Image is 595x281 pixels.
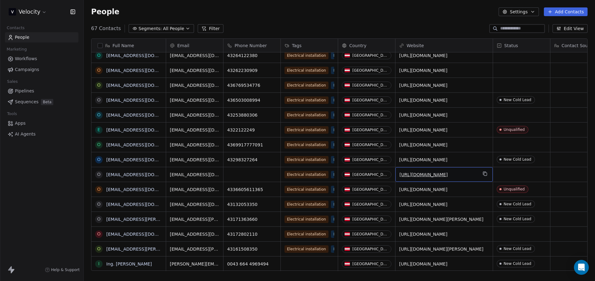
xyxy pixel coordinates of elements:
[352,232,389,236] div: [GEOGRAPHIC_DATA]
[399,261,447,266] a: [URL][DOMAIN_NAME]
[106,98,182,103] a: [EMAIL_ADDRESS][DOMAIN_NAME]
[284,230,328,238] span: Electrical installation
[106,157,182,162] a: [EMAIL_ADDRESS][DOMAIN_NAME]
[106,113,182,118] a: [EMAIL_ADDRESS][DOMAIN_NAME]
[163,25,184,32] span: All People
[284,186,328,193] span: Electrical installation
[227,157,277,163] span: 43298327264
[170,82,219,88] span: [EMAIL_ADDRESS][DOMAIN_NAME]
[504,217,531,221] div: New Cold Lead
[399,172,448,177] a: [URL][DOMAIN_NAME]
[331,245,357,253] span: Electricians
[352,128,389,132] div: [GEOGRAPHIC_DATA]
[284,245,328,253] span: Electrical installation
[5,118,78,128] a: Apps
[97,141,100,148] div: o
[227,67,277,74] span: 43262230909
[399,113,447,118] a: [URL][DOMAIN_NAME]
[97,97,100,103] div: o
[97,171,100,178] div: o
[504,127,525,132] div: Unqualified
[97,112,100,118] div: o
[504,98,531,102] div: New Cold Lead
[352,262,389,266] div: [GEOGRAPHIC_DATA]
[15,34,29,41] span: People
[106,83,182,88] a: [EMAIL_ADDRESS][DOMAIN_NAME]
[553,24,588,33] button: Edit View
[352,217,389,221] div: [GEOGRAPHIC_DATA]
[15,120,26,127] span: Apps
[5,129,78,139] a: AI Agents
[352,202,389,207] div: [GEOGRAPHIC_DATA]
[493,39,550,52] div: Status
[352,172,389,177] div: [GEOGRAPHIC_DATA]
[139,25,162,32] span: Segments:
[227,97,277,103] span: 436503008994
[112,42,134,49] span: Full Name
[292,42,302,49] span: Tags
[331,230,357,238] span: Electricians
[227,231,277,237] span: 43172802110
[331,126,357,134] span: Electricians
[331,201,357,208] span: Electricians
[399,187,447,192] a: [URL][DOMAIN_NAME]
[106,232,182,237] a: [EMAIL_ADDRESS][DOMAIN_NAME]
[4,109,20,118] span: Tools
[106,217,218,222] a: [EMAIL_ADDRESS][PERSON_NAME][DOMAIN_NAME]
[97,216,100,222] div: o
[235,42,267,49] span: Phone Number
[170,216,219,222] span: [EMAIL_ADDRESS][PERSON_NAME][DOMAIN_NAME]
[97,67,100,74] div: o
[4,77,20,86] span: Sales
[399,232,447,237] a: [URL][DOMAIN_NAME]
[227,246,277,252] span: 43161508350
[9,8,16,16] img: 3.png
[284,67,328,74] span: Electrical installation
[227,127,277,133] span: 4322122249
[227,261,277,267] span: 0043 664 4969494
[97,156,100,163] div: o
[5,65,78,75] a: Campaigns
[284,216,328,223] span: Electrical installation
[170,157,219,163] span: [EMAIL_ADDRESS][DOMAIN_NAME]
[562,42,595,49] span: Contact Source
[15,88,34,94] span: Pipelines
[331,156,357,163] span: Electricians
[352,83,389,87] div: [GEOGRAPHIC_DATA]
[97,82,100,88] div: o
[98,127,100,133] div: e
[98,261,99,267] div: I
[504,247,531,251] div: New Cold Lead
[574,260,589,275] div: Open Intercom Messenger
[5,54,78,64] a: Workflows
[41,99,53,105] span: Beta
[504,261,531,266] div: New Cold Lead
[281,39,338,52] div: Tags
[177,42,189,49] span: Email
[198,24,223,33] button: Filter
[15,56,37,62] span: Workflows
[106,53,182,58] a: [EMAIL_ADDRESS][DOMAIN_NAME]
[331,96,357,104] span: Electricians
[284,171,328,178] span: Electrical installation
[170,246,219,252] span: [EMAIL_ADDRESS][PERSON_NAME][DOMAIN_NAME]
[97,231,100,237] div: o
[97,201,100,207] div: o
[399,98,447,103] a: [URL][DOMAIN_NAME]
[352,187,389,192] div: [GEOGRAPHIC_DATA]
[352,53,389,58] div: [GEOGRAPHIC_DATA]
[227,52,277,59] span: 43264122380
[331,67,357,74] span: Electricians
[15,99,38,105] span: Sequences
[227,82,277,88] span: 436769534776
[399,247,483,252] a: [URL][DOMAIN_NAME][PERSON_NAME]
[331,216,357,223] span: Electricians
[399,68,447,73] a: [URL][DOMAIN_NAME]
[331,111,357,119] span: Electricians
[284,156,328,163] span: Electrical installation
[15,131,36,137] span: AI Agents
[4,45,29,54] span: Marketing
[227,142,277,148] span: 4369917777091
[106,261,152,266] a: Ing. [PERSON_NAME]
[399,142,447,147] a: [URL][DOMAIN_NAME]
